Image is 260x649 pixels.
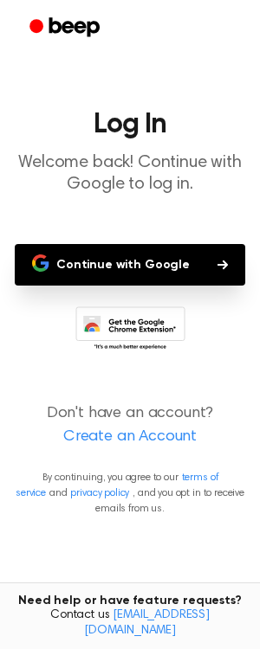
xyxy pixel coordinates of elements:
a: privacy policy [70,488,129,498]
p: Welcome back! Continue with Google to log in. [14,152,246,196]
h1: Log In [14,111,246,138]
a: Beep [17,11,115,45]
span: Contact us [10,608,250,639]
a: Create an Account [17,426,243,449]
p: By continuing, you agree to our and , and you opt in to receive emails from us. [14,470,246,517]
a: [EMAIL_ADDRESS][DOMAIN_NAME] [84,609,210,637]
p: Don't have an account? [14,402,246,449]
button: Continue with Google [15,244,245,286]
